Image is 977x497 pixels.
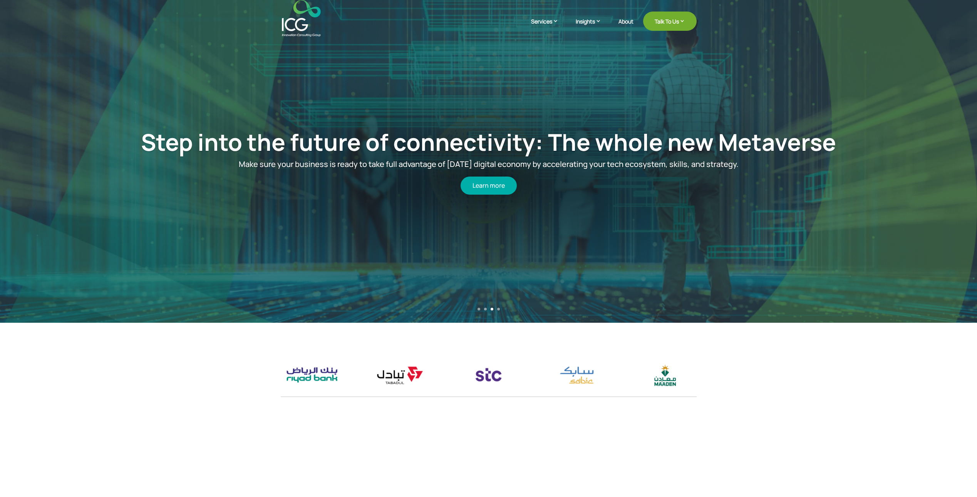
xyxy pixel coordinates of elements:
[457,362,520,388] img: stc logo
[938,460,977,497] iframe: Chat Widget
[531,17,566,37] a: Services
[491,308,493,310] a: 3
[576,17,609,37] a: Insights
[545,362,608,389] img: sabic logo
[369,362,432,388] img: tabadul logo
[484,308,487,310] a: 2
[633,362,696,388] img: maaden logo
[643,12,697,31] a: Talk To Us
[457,362,520,388] div: 7 / 17
[633,362,696,388] div: 9 / 17
[280,362,343,388] div: 5 / 17
[618,18,633,37] a: About
[497,308,500,310] a: 4
[280,362,343,388] img: riyad bank
[478,308,480,310] a: 1
[141,126,836,158] a: Step into the future of connectivity: The whole new Metaverse
[127,160,850,169] p: Make sure your business is ready to take full advantage of [DATE] digital economy by accelerating...
[545,362,608,389] div: 8 / 17
[369,362,432,388] div: 6 / 17
[461,177,517,195] a: Learn more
